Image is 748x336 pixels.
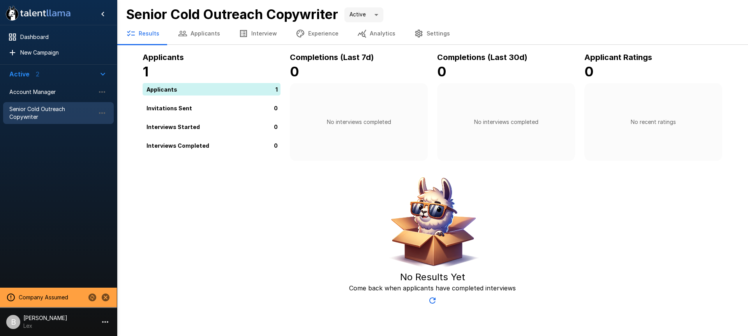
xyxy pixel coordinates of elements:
p: 0 [274,122,278,131]
button: Analytics [348,23,405,44]
button: Settings [405,23,459,44]
b: Completions (Last 30d) [437,53,527,62]
button: Experience [286,23,348,44]
h5: No Results Yet [400,271,465,283]
button: Results [117,23,169,44]
p: 0 [274,141,278,149]
b: 1 [143,64,148,80]
b: Applicant Ratings [584,53,652,62]
b: 0 [290,64,299,80]
button: Applicants [169,23,229,44]
div: Active [344,7,383,22]
b: 0 [437,64,446,80]
b: Completions (Last 7d) [290,53,374,62]
p: 1 [275,85,278,93]
button: Updated Today - 4:05 PM [425,293,440,308]
p: 0 [274,104,278,112]
p: No interviews completed [327,118,391,126]
p: No interviews completed [474,118,538,126]
button: Interview [229,23,286,44]
p: Come back when applicants have completed interviews [349,283,516,293]
img: Animated document [384,173,481,271]
p: No recent ratings [631,118,676,126]
b: Senior Cold Outreach Copywriter [126,6,338,22]
b: 0 [584,64,594,80]
b: Applicants [143,53,184,62]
